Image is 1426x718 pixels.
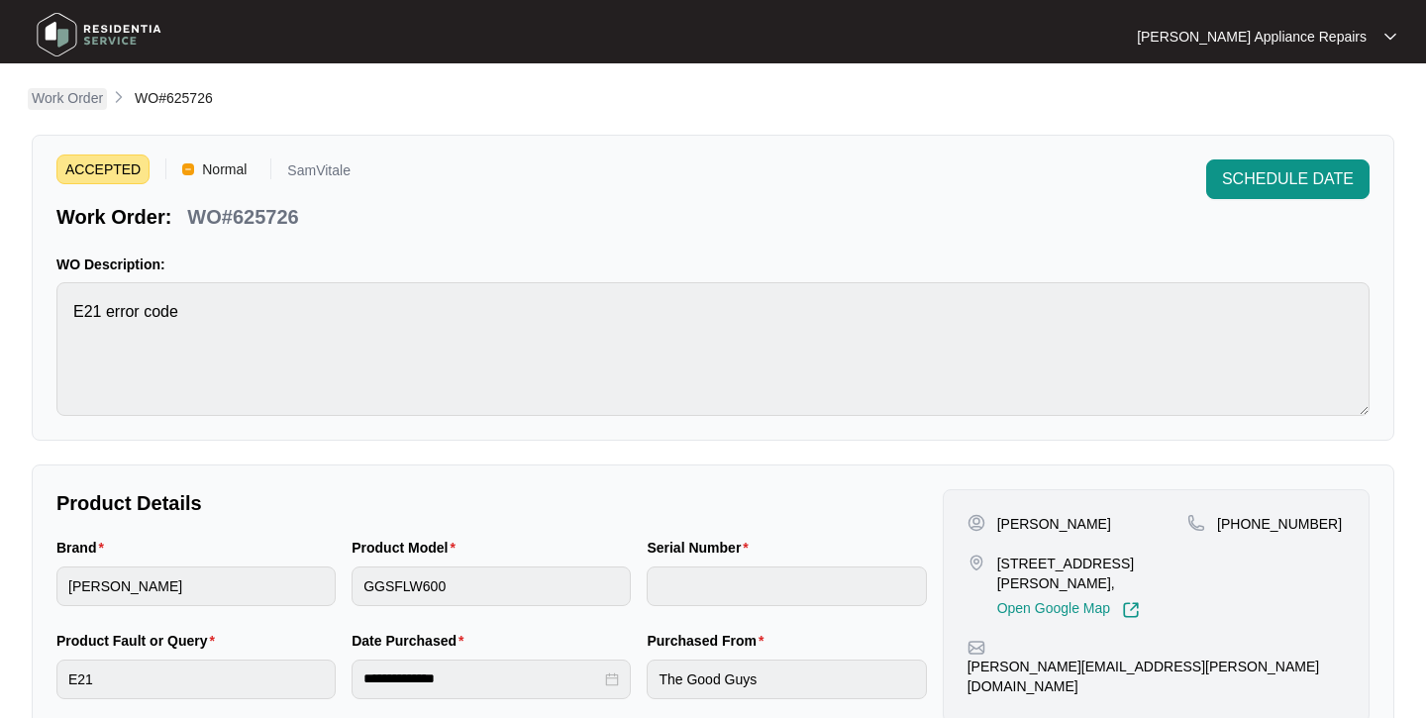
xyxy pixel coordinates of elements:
label: Brand [56,538,112,558]
a: Work Order [28,88,107,110]
img: Link-External [1122,601,1140,619]
label: Product Model [352,538,463,558]
p: [PHONE_NUMBER] [1217,514,1342,534]
p: SamVitale [287,163,351,184]
textarea: E21 error code [56,282,1370,416]
label: Product Fault or Query [56,631,223,651]
p: WO#625726 [187,203,298,231]
img: residentia service logo [30,5,168,64]
img: user-pin [968,514,985,532]
img: chevron-right [111,89,127,105]
span: SCHEDULE DATE [1222,167,1354,191]
img: dropdown arrow [1384,32,1396,42]
input: Product Fault or Query [56,660,336,699]
p: WO Description: [56,255,1370,274]
input: Purchased From [647,660,926,699]
input: Date Purchased [363,668,601,689]
button: SCHEDULE DATE [1206,159,1370,199]
img: map-pin [968,639,985,657]
p: Work Order: [56,203,171,231]
a: Open Google Map [997,601,1140,619]
input: Serial Number [647,566,926,606]
input: Product Model [352,566,631,606]
input: Brand [56,566,336,606]
span: ACCEPTED [56,154,150,184]
span: Normal [194,154,255,184]
p: [PERSON_NAME] [997,514,1111,534]
p: [STREET_ADDRESS][PERSON_NAME], [997,554,1187,593]
span: WO#625726 [135,90,213,106]
p: Work Order [32,88,103,108]
p: [PERSON_NAME][EMAIL_ADDRESS][PERSON_NAME][DOMAIN_NAME] [968,657,1345,696]
label: Serial Number [647,538,756,558]
label: Purchased From [647,631,771,651]
img: map-pin [1187,514,1205,532]
label: Date Purchased [352,631,471,651]
p: [PERSON_NAME] Appliance Repairs [1137,27,1367,47]
img: Vercel Logo [182,163,194,175]
img: map-pin [968,554,985,571]
p: Product Details [56,489,927,517]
